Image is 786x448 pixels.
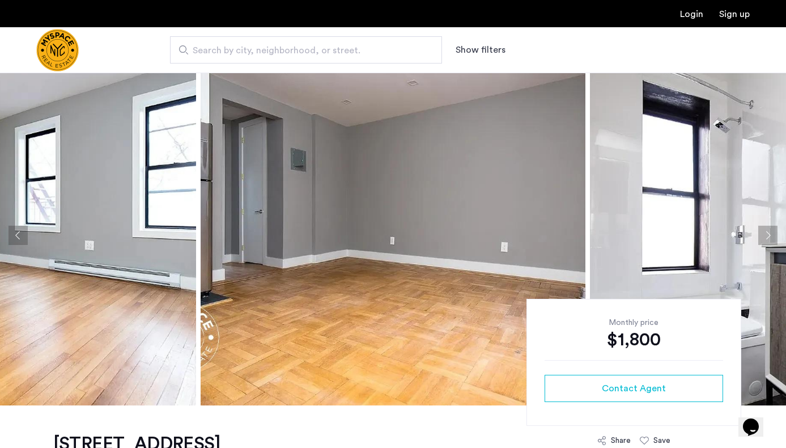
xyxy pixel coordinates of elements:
a: Registration [719,10,750,19]
div: $1,800 [545,328,723,351]
div: Monthly price [545,317,723,328]
span: Contact Agent [602,382,666,395]
div: Share [611,435,631,446]
img: apartment [201,65,585,405]
iframe: chat widget [738,403,775,437]
input: Apartment Search [170,36,442,64]
a: Login [680,10,703,19]
div: Save [653,435,670,446]
button: Show or hide filters [456,43,505,57]
span: Search by city, neighborhood, or street. [193,44,410,57]
button: Previous apartment [9,226,28,245]
img: logo [36,29,79,71]
button: button [545,375,723,402]
button: Next apartment [758,226,777,245]
a: Cazamio Logo [36,29,79,71]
